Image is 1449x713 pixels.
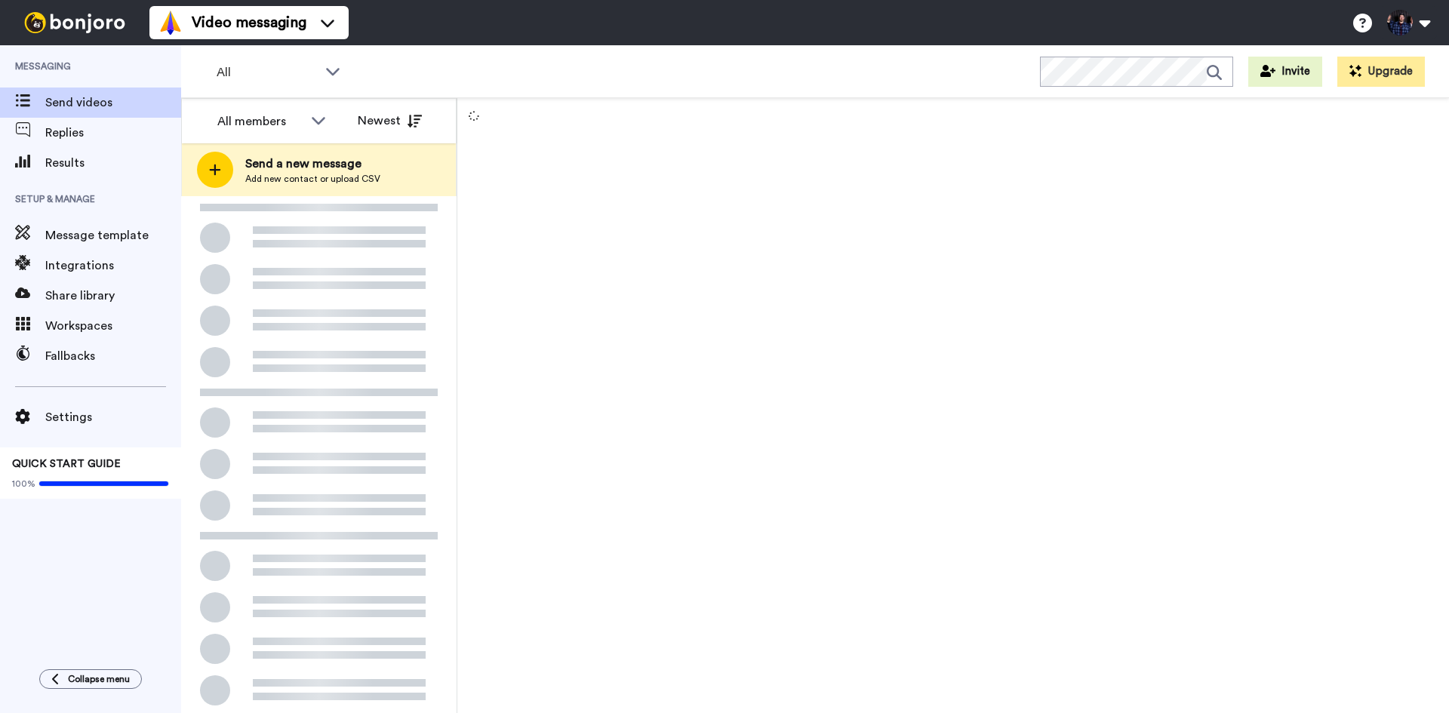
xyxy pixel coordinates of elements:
span: Share library [45,287,181,305]
button: Newest [346,106,433,136]
img: vm-color.svg [158,11,183,35]
span: Fallbacks [45,347,181,365]
span: Video messaging [192,12,306,33]
div: All members [217,112,303,131]
span: Workspaces [45,317,181,335]
span: Replies [45,124,181,142]
button: Collapse menu [39,669,142,689]
span: All [217,63,318,81]
span: Results [45,154,181,172]
button: Invite [1248,57,1322,87]
span: Send a new message [245,155,380,173]
span: Settings [45,408,181,426]
img: bj-logo-header-white.svg [18,12,131,33]
span: Integrations [45,257,181,275]
span: Send videos [45,94,181,112]
span: QUICK START GUIDE [12,459,121,469]
span: 100% [12,478,35,490]
span: Collapse menu [68,673,130,685]
span: Add new contact or upload CSV [245,173,380,185]
span: Message template [45,226,181,244]
button: Upgrade [1337,57,1425,87]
